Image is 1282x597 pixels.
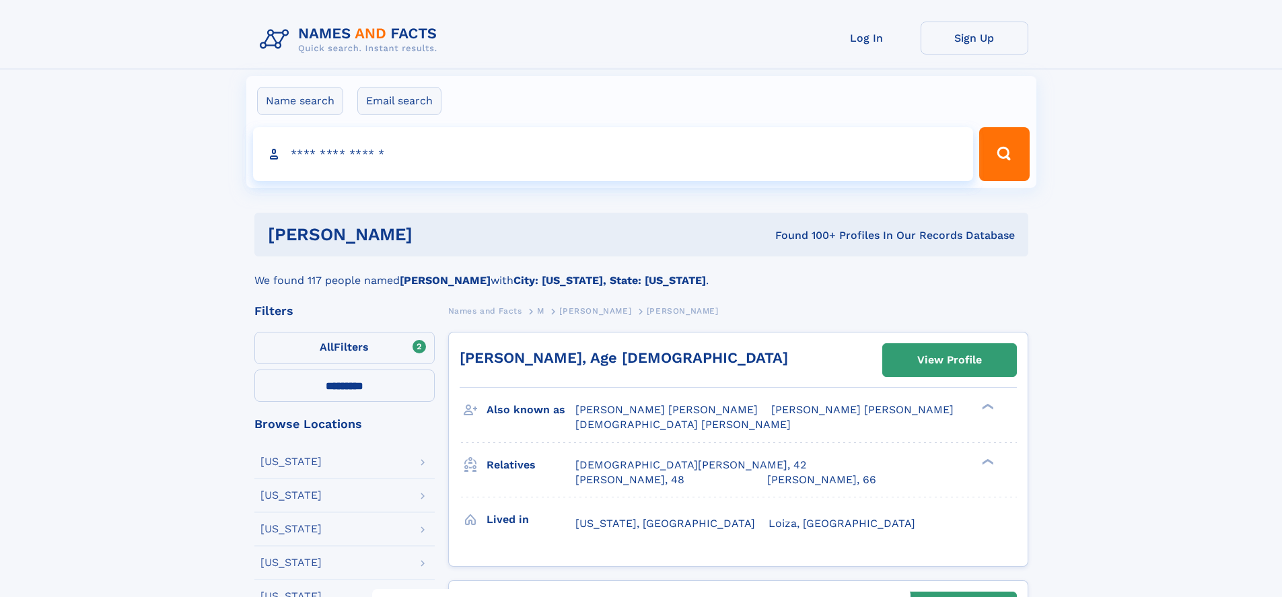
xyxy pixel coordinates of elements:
[254,418,435,430] div: Browse Locations
[487,508,575,531] h3: Lived in
[260,524,322,534] div: [US_STATE]
[513,274,706,287] b: City: [US_STATE], State: [US_STATE]
[559,306,631,316] span: [PERSON_NAME]
[978,457,995,466] div: ❯
[448,302,522,319] a: Names and Facts
[254,256,1028,289] div: We found 117 people named with .
[559,302,631,319] a: [PERSON_NAME]
[575,418,791,431] span: [DEMOGRAPHIC_DATA] [PERSON_NAME]
[883,344,1016,376] a: View Profile
[320,341,334,353] span: All
[487,398,575,421] h3: Also known as
[253,127,974,181] input: search input
[979,127,1029,181] button: Search Button
[917,345,982,376] div: View Profile
[257,87,343,115] label: Name search
[487,454,575,477] h3: Relatives
[460,349,788,366] a: [PERSON_NAME], Age [DEMOGRAPHIC_DATA]
[647,306,719,316] span: [PERSON_NAME]
[357,87,441,115] label: Email search
[260,456,322,467] div: [US_STATE]
[268,226,594,243] h1: [PERSON_NAME]
[537,306,544,316] span: M
[813,22,921,55] a: Log In
[254,22,448,58] img: Logo Names and Facts
[771,403,954,416] span: [PERSON_NAME] [PERSON_NAME]
[921,22,1028,55] a: Sign Up
[400,274,491,287] b: [PERSON_NAME]
[594,228,1015,243] div: Found 100+ Profiles In Our Records Database
[254,305,435,317] div: Filters
[978,402,995,411] div: ❯
[767,472,876,487] a: [PERSON_NAME], 66
[575,458,806,472] a: [DEMOGRAPHIC_DATA][PERSON_NAME], 42
[575,472,684,487] a: [PERSON_NAME], 48
[260,490,322,501] div: [US_STATE]
[769,517,915,530] span: Loiza, [GEOGRAPHIC_DATA]
[254,332,435,364] label: Filters
[575,403,758,416] span: [PERSON_NAME] [PERSON_NAME]
[575,517,755,530] span: [US_STATE], [GEOGRAPHIC_DATA]
[260,557,322,568] div: [US_STATE]
[537,302,544,319] a: M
